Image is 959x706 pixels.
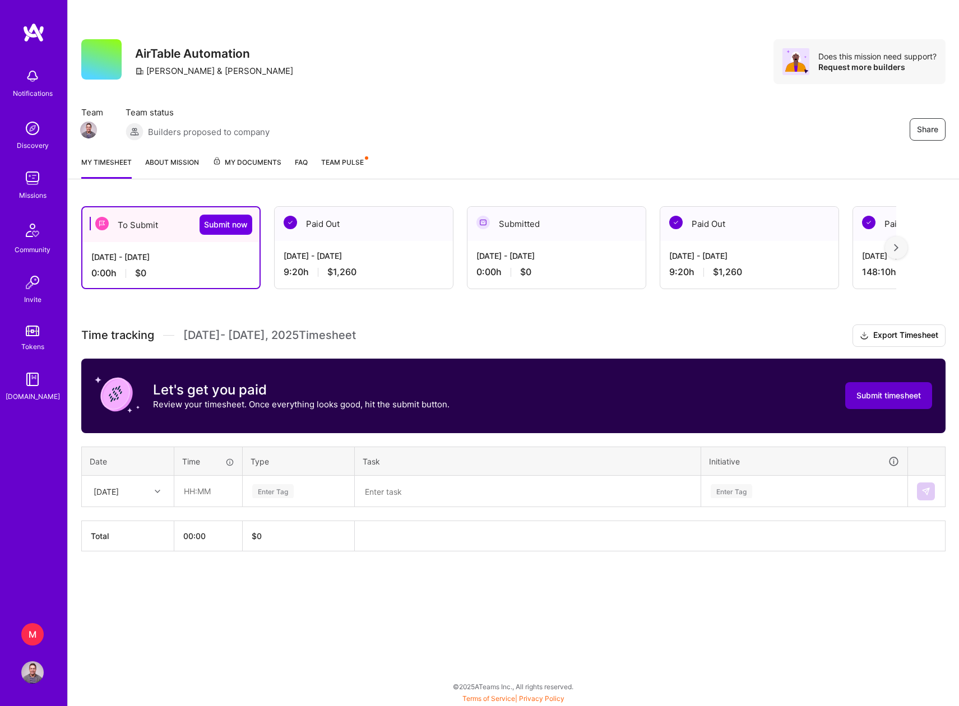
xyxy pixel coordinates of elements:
th: 00:00 [174,521,243,551]
div: © 2025 ATeams Inc., All rights reserved. [67,672,959,700]
img: Invite [21,271,44,294]
a: About Mission [145,156,199,179]
div: [PERSON_NAME] & [PERSON_NAME] [135,65,293,77]
img: Team Member Avatar [80,122,97,138]
th: Type [243,447,355,476]
span: $ 0 [252,531,262,541]
div: [DATE] [94,485,119,497]
img: logo [22,22,45,43]
span: | [462,694,564,703]
div: [DATE] - [DATE] [91,251,251,263]
img: Avatar [782,48,809,75]
img: Builders proposed to company [126,123,143,141]
th: Total [82,521,174,551]
img: Submit [921,487,930,496]
span: [DATE] - [DATE] , 2025 Timesheet [183,328,356,342]
div: Enter Tag [711,482,752,500]
div: Does this mission need support? [818,51,937,62]
a: Team Member Avatar [81,120,96,140]
a: My Documents [212,156,281,179]
h3: Let's get you paid [153,382,450,398]
input: HH:MM [175,476,242,506]
div: Time [182,456,234,467]
div: Initiative [709,455,900,468]
i: icon Download [860,330,869,342]
div: 0:00 h [476,266,637,278]
p: Review your timesheet. Once everything looks good, hit the submit button. [153,398,450,410]
div: M [21,623,44,645]
img: To Submit [95,217,109,230]
div: Tokens [21,341,44,352]
div: 0:00 h [91,267,251,279]
img: tokens [26,326,39,336]
a: User Avatar [18,661,47,684]
th: Date [82,447,174,476]
div: Request more builders [818,62,937,72]
a: Team Pulse [321,156,367,179]
div: Discovery [17,140,49,151]
th: Task [355,447,701,476]
img: Submitted [476,216,490,229]
div: [DATE] - [DATE] [669,250,830,262]
a: Terms of Service [462,694,515,703]
img: Community [19,217,46,244]
div: To Submit [82,207,260,242]
div: Community [15,244,50,256]
img: Paid Out [284,216,297,229]
a: FAQ [295,156,308,179]
img: coin [95,372,140,417]
div: 9:20 h [669,266,830,278]
img: bell [21,65,44,87]
button: Export Timesheet [853,324,946,347]
span: $0 [135,267,146,279]
img: teamwork [21,167,44,189]
span: $1,260 [327,266,356,278]
span: Team Pulse [321,158,364,166]
img: right [894,244,898,252]
div: Missions [19,189,47,201]
div: Paid Out [275,207,453,241]
img: Paid Out [669,216,683,229]
span: $1,260 [713,266,742,278]
i: icon CompanyGray [135,67,144,76]
div: Notifications [13,87,53,99]
span: Time tracking [81,328,154,342]
button: Submit timesheet [845,382,932,409]
div: [DOMAIN_NAME] [6,391,60,402]
div: Enter Tag [252,482,294,500]
div: Submitted [467,207,646,241]
span: Team status [126,106,270,118]
span: Submit now [204,219,248,230]
span: Share [917,124,938,135]
a: Privacy Policy [519,694,564,703]
span: Builders proposed to company [148,126,270,138]
div: [DATE] - [DATE] [284,250,444,262]
h3: AirTable Automation [135,47,299,61]
span: Submit timesheet [856,390,921,401]
img: Paid Out [862,216,875,229]
div: 9:20 h [284,266,444,278]
img: User Avatar [21,661,44,684]
div: Paid Out [660,207,838,241]
img: guide book [21,368,44,391]
a: My timesheet [81,156,132,179]
button: Submit now [200,215,252,235]
span: Team [81,106,103,118]
span: $0 [520,266,531,278]
i: icon Chevron [155,489,160,494]
div: [DATE] - [DATE] [476,250,637,262]
a: M [18,623,47,645]
span: My Documents [212,156,281,169]
button: Share [910,118,946,141]
div: Invite [24,294,41,305]
img: discovery [21,117,44,140]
